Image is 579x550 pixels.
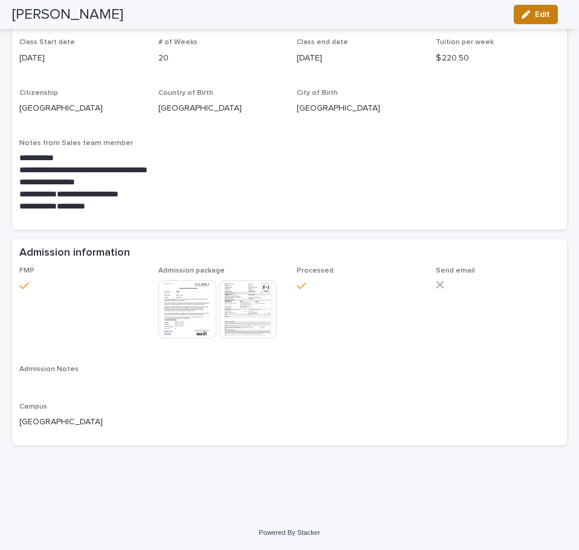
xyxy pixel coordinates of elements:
button: Edit [514,5,558,24]
h2: Admission information [19,247,130,260]
p: [GEOGRAPHIC_DATA] [19,102,144,115]
p: [DATE] [297,52,421,65]
p: [GEOGRAPHIC_DATA] [158,102,283,115]
span: City of Birth [297,89,338,97]
span: Admission Notes [19,366,79,373]
span: Class end date [297,39,348,46]
p: 20 [158,52,283,65]
span: Campus [19,403,47,410]
span: Admission package [158,267,225,274]
p: [GEOGRAPHIC_DATA] [297,102,421,115]
span: Notes from Sales team member [19,140,133,147]
span: Country of Birth [158,89,213,97]
span: Edit [535,10,550,19]
a: Powered By Stacker [259,529,320,536]
h2: [PERSON_NAME] [12,6,123,24]
span: Class Start date [19,39,75,46]
p: $ 220.50 [436,52,560,65]
span: FMP [19,267,34,274]
span: Tuition per week [436,39,494,46]
p: [GEOGRAPHIC_DATA] [19,416,144,429]
span: # of Weeks [158,39,198,46]
p: [DATE] [19,52,144,65]
span: Send email [436,267,475,274]
span: Processed [297,267,334,274]
span: Citizenship [19,89,58,97]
